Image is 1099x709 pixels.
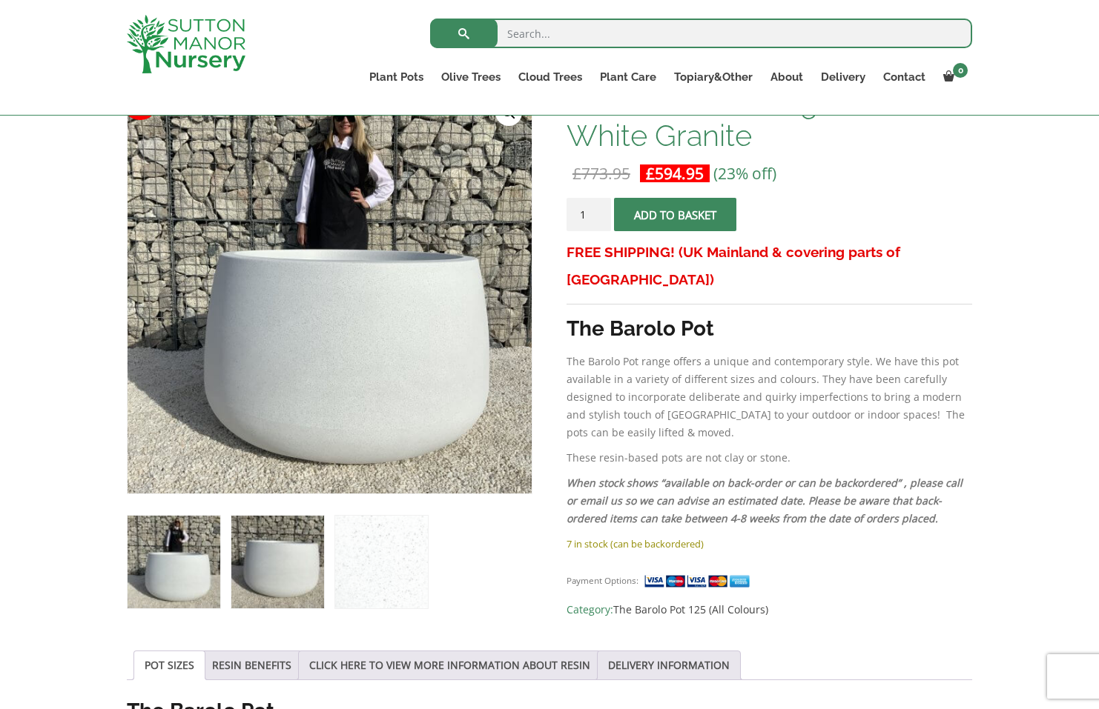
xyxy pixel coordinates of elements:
[934,67,972,87] a: 0
[231,516,324,608] img: The Barolo Pot 125 Colour White Granite - Image 2
[567,449,972,467] p: These resin-based pots are not clay or stone.
[713,163,776,184] span: (23% off)
[567,239,972,293] h3: FREE SHIPPING! (UK Mainland & covering parts of [GEOGRAPHIC_DATA])
[646,163,655,184] span: £
[432,67,509,87] a: Olive Trees
[567,353,972,442] p: The Barolo Pot range offers a unique and contemporary style. We have this pot available in a vari...
[567,535,972,553] p: 7 in stock (can be backordered)
[212,651,291,679] a: RESIN BENEFITS
[309,651,590,679] a: CLICK HERE TO VIEW MORE INFORMATION ABOUT RESIN
[613,602,768,616] a: The Barolo Pot 125 (All Colours)
[812,67,874,87] a: Delivery
[644,573,755,589] img: payment supported
[874,67,934,87] a: Contact
[762,67,812,87] a: About
[953,63,968,78] span: 0
[128,516,220,608] img: The Barolo Pot 125 Colour White Granite
[567,198,611,231] input: Product quantity
[608,651,730,679] a: DELIVERY INFORMATION
[572,163,581,184] span: £
[567,575,638,586] small: Payment Options:
[567,476,963,525] em: When stock shows “available on back-order or can be backordered” , please call or email us so we ...
[430,19,972,48] input: Search...
[509,67,591,87] a: Cloud Trees
[572,163,630,184] bdi: 773.95
[567,601,972,619] span: Category:
[127,15,245,73] img: logo
[567,316,714,341] strong: The Barolo Pot
[646,163,704,184] bdi: 594.95
[335,516,428,608] img: The Barolo Pot 125 Colour White Granite - Image 3
[567,89,972,151] h1: The Barolo Pot 125 Colour White Granite
[591,67,665,87] a: Plant Care
[665,67,762,87] a: Topiary&Other
[360,67,432,87] a: Plant Pots
[614,198,736,231] button: Add to basket
[145,651,194,679] a: POT SIZES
